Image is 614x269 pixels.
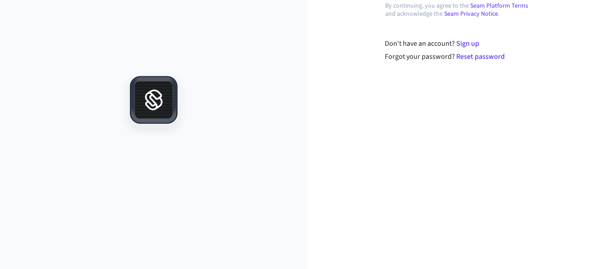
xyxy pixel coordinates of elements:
a: Sign up [456,39,479,49]
a: Seam Privacy Notice [444,9,498,18]
a: Reset password [456,52,505,62]
div: Forgot your password? [385,51,536,62]
a: Seam Platform Terms [470,1,528,10]
p: By continuing, you agree to the and acknowledge the . [385,2,536,18]
div: Don't have an account? [385,38,536,49]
